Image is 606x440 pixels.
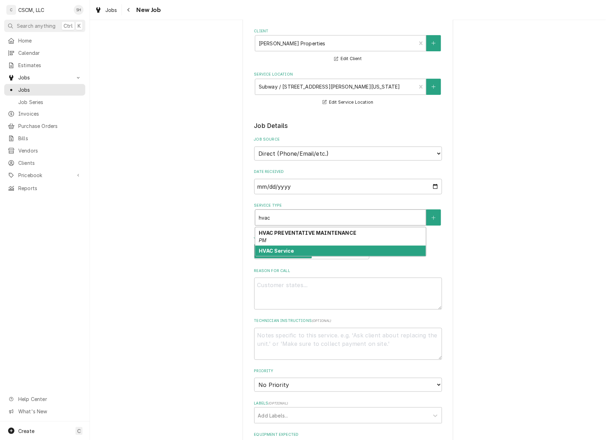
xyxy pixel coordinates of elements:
[74,5,84,15] div: Serra Heyen's Avatar
[4,169,85,181] a: Go to Pricebook
[254,72,442,106] div: Service Location
[254,368,442,374] label: Priority
[268,401,288,405] span: ( optional )
[254,268,442,310] div: Reason For Call
[426,209,441,226] button: Create New Service
[254,234,442,259] div: Job Type
[105,6,117,14] span: Jobs
[426,79,441,95] button: Create New Location
[4,84,85,96] a: Jobs
[4,20,85,32] button: Search anythingCtrlK
[312,319,331,323] span: ( optional )
[18,62,82,69] span: Estimates
[18,74,71,81] span: Jobs
[426,35,441,51] button: Create New Client
[432,84,436,89] svg: Create New Location
[432,41,436,46] svg: Create New Client
[77,427,81,435] span: C
[4,157,85,169] a: Clients
[92,4,120,16] a: Jobs
[18,408,81,415] span: What's New
[254,318,442,360] div: Technician Instructions
[432,215,436,220] svg: Create New Service
[254,368,442,392] div: Priority
[18,122,82,130] span: Purchase Orders
[254,137,442,160] div: Job Source
[4,182,85,194] a: Reports
[6,5,16,15] div: C
[18,6,44,14] div: CSCM, LLC
[4,132,85,144] a: Bills
[18,428,34,434] span: Create
[4,393,85,405] a: Go to Help Center
[18,395,81,403] span: Help Center
[4,47,85,59] a: Calendar
[254,401,442,423] div: Labels
[74,5,84,15] div: SH
[18,159,82,167] span: Clients
[254,137,442,142] label: Job Source
[254,169,442,194] div: Date Received
[18,135,82,142] span: Bills
[4,72,85,83] a: Go to Jobs
[18,86,82,93] span: Jobs
[254,28,442,63] div: Client
[333,54,363,63] button: Edit Client
[18,110,82,117] span: Invoices
[254,432,442,438] label: Equipment Expected
[4,406,85,417] a: Go to What's New
[254,234,442,240] label: Job Type
[254,203,442,226] div: Service Type
[4,120,85,132] a: Purchase Orders
[254,401,442,406] label: Labels
[4,59,85,71] a: Estimates
[254,203,442,208] label: Service Type
[4,96,85,108] a: Job Series
[18,147,82,154] span: Vendors
[18,49,82,57] span: Calendar
[123,4,134,15] button: Navigate back
[254,318,442,324] label: Technician Instructions
[17,22,55,30] span: Search anything
[254,268,442,274] label: Reason For Call
[134,5,161,15] span: New Job
[254,72,442,77] label: Service Location
[18,185,82,192] span: Reports
[78,22,81,30] span: K
[259,248,294,254] strong: HVAC Service
[18,37,82,44] span: Home
[4,108,85,119] a: Invoices
[254,121,442,130] legend: Job Details
[254,28,442,34] label: Client
[18,172,71,179] span: Pricebook
[4,145,85,156] a: Vendors
[64,22,73,30] span: Ctrl
[259,230,356,236] strong: HVAC PREVENTATIVE MAINTENANCE
[4,35,85,46] a: Home
[259,237,266,243] em: PM
[254,169,442,175] label: Date Received
[322,98,375,107] button: Edit Service Location
[18,98,82,106] span: Job Series
[254,179,442,194] input: yyyy-mm-dd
